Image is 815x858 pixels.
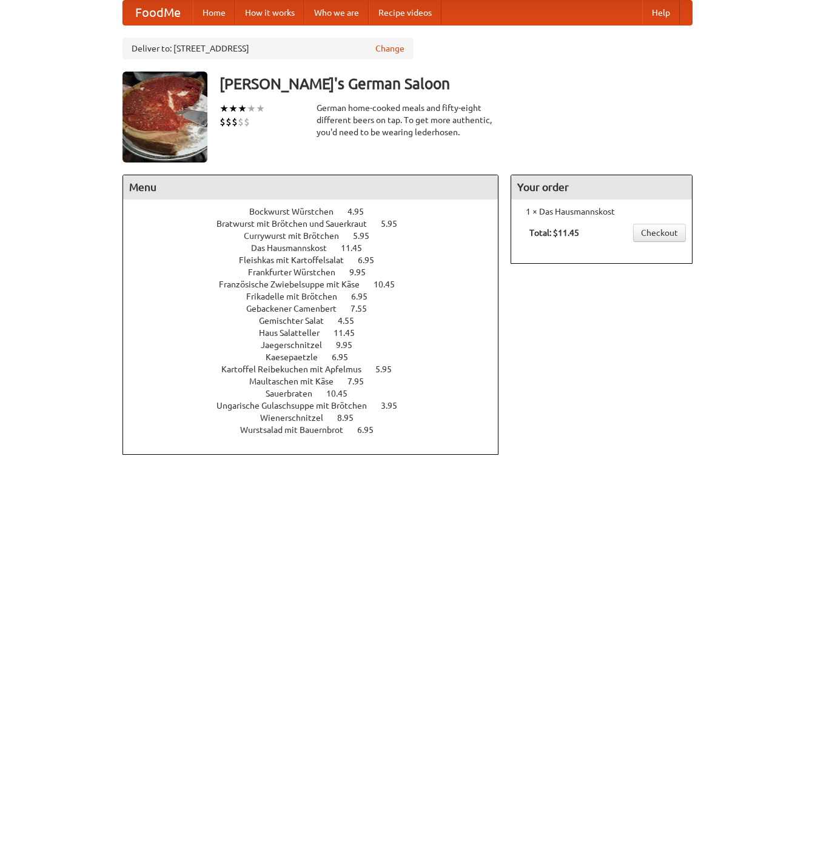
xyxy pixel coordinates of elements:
a: Bockwurst Würstchen 4.95 [249,207,386,216]
span: 6.95 [358,255,386,265]
li: $ [232,115,238,129]
span: Bockwurst Würstchen [249,207,346,216]
a: FoodMe [123,1,193,25]
span: 6.95 [357,425,386,435]
a: Fleishkas mit Kartoffelsalat 6.95 [239,255,397,265]
span: 3.95 [381,401,409,411]
span: Kaesepaetzle [266,352,330,362]
a: Wurstsalad mit Bauernbrot 6.95 [240,425,396,435]
span: Gemischter Salat [259,316,336,326]
span: Haus Salatteller [259,328,332,338]
span: Currywurst mit Brötchen [244,231,351,241]
a: Französische Zwiebelsuppe mit Käse 10.45 [219,280,417,289]
li: ★ [247,102,256,115]
li: $ [220,115,226,129]
a: Das Hausmannskost 11.45 [251,243,384,253]
span: 6.95 [351,292,380,301]
a: Help [642,1,680,25]
span: Französische Zwiebelsuppe mit Käse [219,280,372,289]
span: Das Hausmannskost [251,243,339,253]
a: Change [375,42,404,55]
span: 10.45 [326,389,360,398]
span: Wurstsalad mit Bauernbrot [240,425,355,435]
h4: Your order [511,175,692,199]
span: Maultaschen mit Käse [249,377,346,386]
span: 4.55 [338,316,366,326]
li: ★ [238,102,247,115]
span: 7.95 [347,377,376,386]
span: Sauerbraten [266,389,324,398]
span: Gebackener Camenbert [246,304,349,313]
span: Frikadelle mit Brötchen [246,292,349,301]
li: ★ [256,102,265,115]
a: Maultaschen mit Käse 7.95 [249,377,386,386]
span: Frankfurter Würstchen [248,267,347,277]
a: Sauerbraten 10.45 [266,389,370,398]
a: Currywurst mit Brötchen 5.95 [244,231,392,241]
span: 10.45 [374,280,407,289]
a: Home [193,1,235,25]
div: German home-cooked meals and fifty-eight different beers on tap. To get more authentic, you'd nee... [317,102,498,138]
span: 4.95 [347,207,376,216]
span: 11.45 [341,243,374,253]
a: Checkout [633,224,686,242]
a: Jaegerschnitzel 9.95 [261,340,375,350]
span: 8.95 [337,413,366,423]
li: $ [244,115,250,129]
a: Bratwurst mit Brötchen und Sauerkraut 5.95 [216,219,420,229]
a: Frankfurter Würstchen 9.95 [248,267,388,277]
span: Jaegerschnitzel [261,340,334,350]
a: Kaesepaetzle 6.95 [266,352,371,362]
span: Bratwurst mit Brötchen und Sauerkraut [216,219,379,229]
span: 9.95 [349,267,378,277]
span: Fleishkas mit Kartoffelsalat [239,255,356,265]
a: Haus Salatteller 11.45 [259,328,377,338]
span: 7.55 [350,304,379,313]
span: 6.95 [332,352,360,362]
span: 9.95 [336,340,364,350]
h3: [PERSON_NAME]'s German Saloon [220,72,693,96]
a: Recipe videos [369,1,441,25]
a: How it works [235,1,304,25]
li: $ [226,115,232,129]
h4: Menu [123,175,498,199]
li: $ [238,115,244,129]
a: Kartoffel Reibekuchen mit Apfelmus 5.95 [221,364,414,374]
span: Ungarische Gulaschsuppe mit Brötchen [216,401,379,411]
span: Kartoffel Reibekuchen mit Apfelmus [221,364,374,374]
a: Who we are [304,1,369,25]
span: 11.45 [334,328,367,338]
li: ★ [220,102,229,115]
span: Wienerschnitzel [260,413,335,423]
span: 5.95 [353,231,381,241]
a: Ungarische Gulaschsuppe mit Brötchen 3.95 [216,401,420,411]
div: Deliver to: [STREET_ADDRESS] [122,38,414,59]
a: Gemischter Salat 4.55 [259,316,377,326]
img: angular.jpg [122,72,207,163]
a: Gebackener Camenbert 7.55 [246,304,389,313]
li: ★ [229,102,238,115]
b: Total: $11.45 [529,228,579,238]
li: 1 × Das Hausmannskost [517,206,686,218]
span: 5.95 [375,364,404,374]
a: Wienerschnitzel 8.95 [260,413,376,423]
span: 5.95 [381,219,409,229]
a: Frikadelle mit Brötchen 6.95 [246,292,390,301]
